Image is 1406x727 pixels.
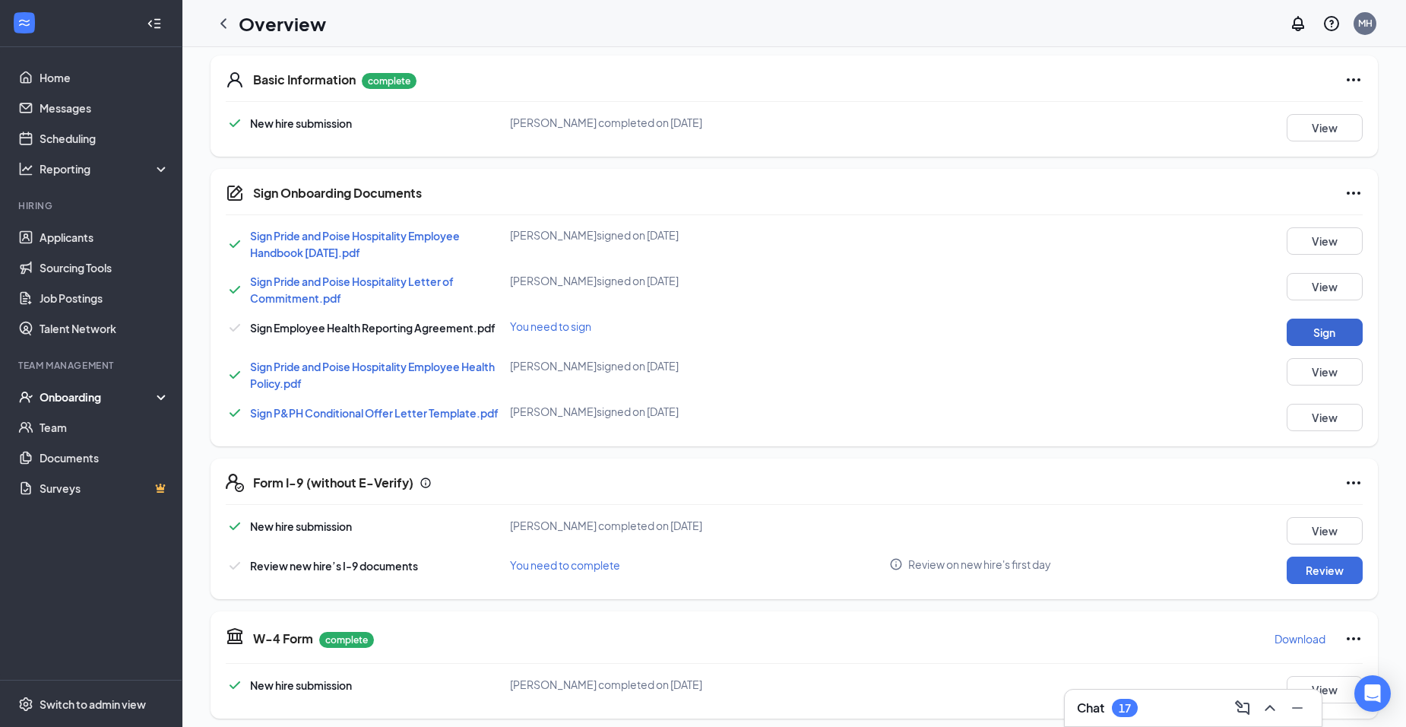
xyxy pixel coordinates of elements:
[510,519,702,532] span: [PERSON_NAME] completed on [DATE]
[40,222,169,252] a: Applicants
[1261,699,1279,717] svg: ChevronUp
[510,678,702,691] span: [PERSON_NAME] completed on [DATE]
[18,697,33,712] svg: Settings
[250,678,352,692] span: New hire submission
[40,412,169,443] a: Team
[40,283,169,313] a: Job Postings
[908,557,1051,572] span: Review on new hire's first day
[1344,474,1363,492] svg: Ellipses
[226,184,244,202] svg: CompanyDocumentIcon
[40,252,169,283] a: Sourcing Tools
[510,404,889,419] div: [PERSON_NAME] signed on [DATE]
[1233,699,1252,717] svg: ComposeMessage
[226,319,244,337] svg: Checkmark
[18,359,166,372] div: Team Management
[1230,696,1255,720] button: ComposeMessage
[226,71,244,89] svg: User
[239,11,326,37] h1: Overview
[18,389,33,405] svg: UserCheck
[1258,696,1282,720] button: ChevronUp
[253,630,313,647] h5: W-4 Form
[226,676,244,694] svg: Checkmark
[1287,404,1363,431] button: View
[40,161,170,176] div: Reporting
[250,360,495,390] a: Sign Pride and Poise Hospitality Employee Health Policy.pdf
[17,15,32,30] svg: WorkstreamLogo
[147,16,162,31] svg: Collapse
[40,313,169,344] a: Talent Network
[1275,631,1325,646] p: Download
[250,559,418,573] span: Review new hire’s I-9 documents
[40,62,169,93] a: Home
[253,475,413,491] h5: Form I-9 (without E-Verify)
[1344,630,1363,648] svg: Ellipses
[1274,627,1326,651] button: Download
[226,281,244,299] svg: Checkmark
[250,519,352,533] span: New hire submission
[250,229,460,259] a: Sign Pride and Poise Hospitality Employee Handbook [DATE].pdf
[510,227,889,243] div: [PERSON_NAME] signed on [DATE]
[1289,14,1307,33] svg: Notifications
[1287,114,1363,141] button: View
[1119,702,1131,715] div: 17
[40,697,146,712] div: Switch to admin view
[1287,319,1363,346] button: Sign
[889,557,903,571] svg: Info
[510,358,889,373] div: [PERSON_NAME] signed on [DATE]
[362,73,416,89] p: complete
[226,366,244,384] svg: Checkmark
[510,273,889,288] div: [PERSON_NAME] signed on [DATE]
[253,71,356,88] h5: Basic Information
[226,627,244,645] svg: TaxGovernmentIcon
[1287,273,1363,300] button: View
[40,123,169,154] a: Scheduling
[1287,557,1363,584] button: Review
[319,632,374,648] p: complete
[214,14,233,33] svg: ChevronLeft
[226,235,244,253] svg: Checkmark
[250,116,352,130] span: New hire submission
[1287,517,1363,544] button: View
[1285,696,1309,720] button: Minimize
[1354,675,1391,712] div: Open Intercom Messenger
[1288,699,1306,717] svg: Minimize
[510,116,702,129] span: [PERSON_NAME] completed on [DATE]
[40,93,169,123] a: Messages
[250,275,454,305] a: Sign Pride and Poise Hospitality Letter of Commitment.pdf
[510,558,620,572] span: You need to complete
[18,199,166,212] div: Hiring
[226,114,244,132] svg: Checkmark
[250,321,496,335] span: Sign Employee Health Reporting Agreement.pdf
[1077,700,1104,716] h3: Chat
[40,443,169,473] a: Documents
[1344,184,1363,202] svg: Ellipses
[40,389,157,405] div: Onboarding
[253,185,422,202] h5: Sign Onboarding Documents
[1287,227,1363,255] button: View
[1344,71,1363,89] svg: Ellipses
[226,517,244,535] svg: Checkmark
[1358,17,1373,30] div: MH
[226,557,244,575] svg: Checkmark
[18,161,33,176] svg: Analysis
[1287,358,1363,386] button: View
[510,319,889,334] div: You need to sign
[40,473,169,503] a: SurveysCrown
[420,477,432,489] svg: Info
[250,406,499,420] a: Sign P&PH Conditional Offer Letter Template.pdf
[226,474,244,492] svg: FormI9EVerifyIcon
[226,404,244,422] svg: Checkmark
[1287,676,1363,703] button: View
[1322,14,1341,33] svg: QuestionInfo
